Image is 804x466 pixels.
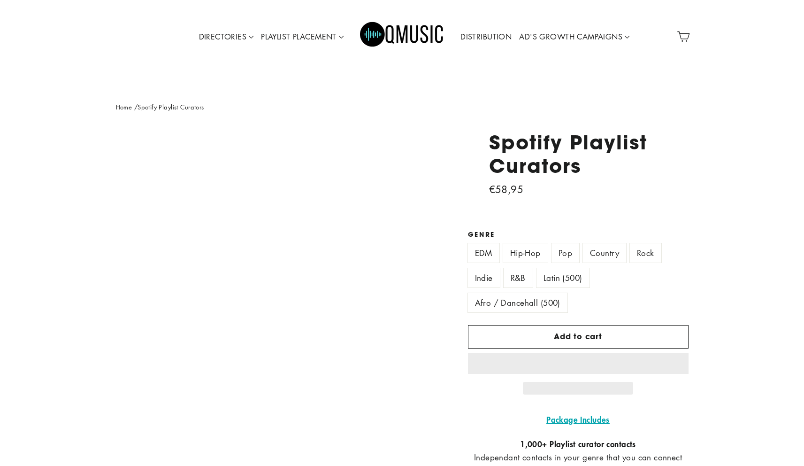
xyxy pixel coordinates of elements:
a: Home [116,102,132,111]
label: Latin (500) [536,268,590,287]
nav: breadcrumbs [116,102,689,112]
span: €58,95 [489,183,524,196]
label: Rock [630,243,661,263]
label: Pop [551,243,579,263]
strong: 1,000+ Playlist curator contacts [520,438,636,450]
a: PLAYLIST PLACEMENT [257,26,347,48]
a: DIRECTORIES [195,26,258,48]
label: Country [583,243,626,263]
label: Indie [468,268,500,287]
label: Hip-Hop [503,243,548,263]
img: Q Music Promotions [360,16,444,58]
div: Primary [166,9,638,64]
span: Add to cart [554,331,602,342]
h1: Spotify Playlist Curators [489,131,689,177]
a: DISTRIBUTION [457,26,515,48]
label: Afro / Dancehall (500) [468,293,567,312]
strong: Package Includes [546,414,610,425]
a: AD'S GROWTH CAMPAIGNS [515,26,633,48]
label: EDM [468,243,499,263]
button: Add to cart [468,325,689,349]
label: Genre [468,231,689,238]
span: / [134,102,138,111]
label: R&B [504,268,533,287]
